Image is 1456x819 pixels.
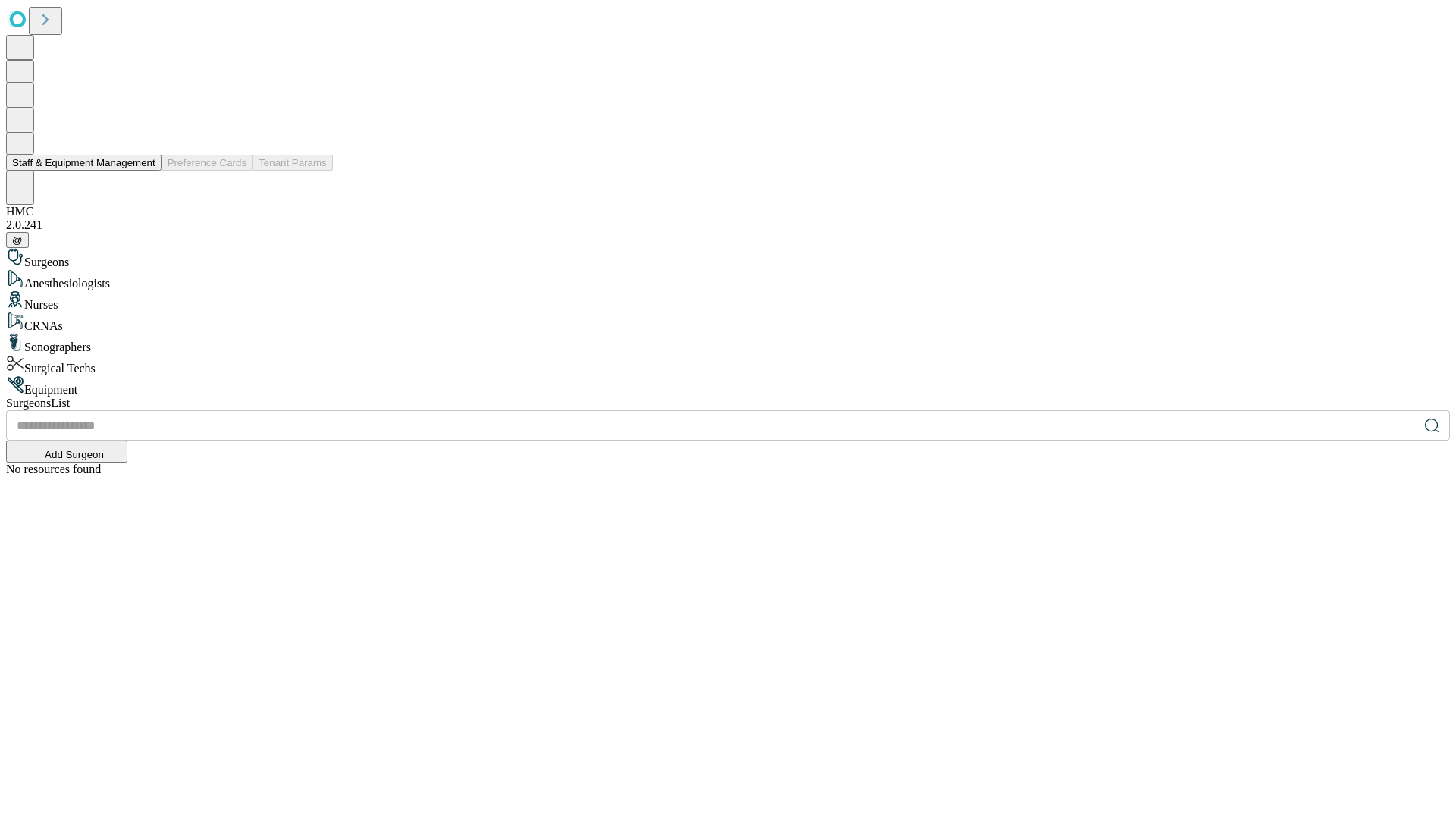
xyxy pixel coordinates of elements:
[6,333,1450,354] div: Sonographers
[162,155,253,171] button: Preference Cards
[6,375,1450,397] div: Equipment
[6,205,1450,218] div: HMC
[6,397,1450,410] div: Surgeons List
[6,354,1450,375] div: Surgical Techs
[6,155,162,171] button: Staff & Equipment Management
[6,463,1450,476] div: No resources found
[6,218,1450,232] div: 2.0.241
[6,269,1450,290] div: Anesthesiologists
[6,248,1450,269] div: Surgeons
[6,232,29,248] button: @
[6,312,1450,333] div: CRNAs
[6,290,1450,312] div: Nurses
[253,155,333,171] button: Tenant Params
[45,449,104,460] span: Add Surgeon
[12,234,23,246] span: @
[6,441,127,463] button: Add Surgeon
